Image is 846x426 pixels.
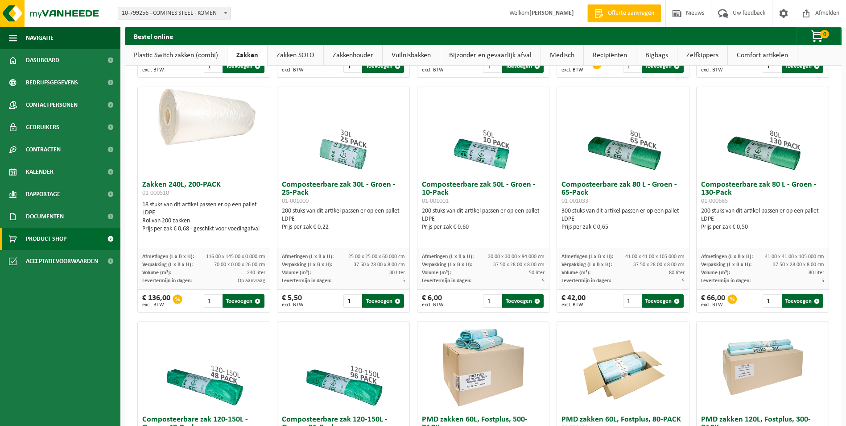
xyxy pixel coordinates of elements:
span: 70.00 x 0.00 x 26.00 cm [214,262,265,267]
span: 5 [821,278,824,284]
div: LDPE [282,215,405,223]
button: Toevoegen [782,294,823,308]
div: LDPE [701,215,824,223]
a: Recipiënten [584,45,636,66]
span: 25.00 x 25.00 x 60.000 cm [348,254,405,259]
div: Rol van 200 zakken [142,217,265,225]
input: 1 [204,294,222,308]
div: € 5,50 [282,294,304,308]
span: 5 [542,278,545,284]
a: Zakken SOLO [268,45,323,66]
div: € 42,00 [561,294,586,308]
span: Verpakking (L x B x H): [142,262,193,267]
span: Verpakking (L x B x H): [701,262,751,267]
span: Navigatie [26,27,54,49]
span: Op aanvraag [238,278,265,284]
span: Levertermijn in dagen: [561,278,611,284]
div: € 136,00 [142,294,170,308]
span: Verpakking (L x B x H): [282,262,332,267]
span: excl. BTW [282,67,306,73]
h3: Composteerbare zak 50L - Groen - 10-Pack [422,181,545,205]
span: excl. BTW [142,302,170,308]
span: 80 liter [809,270,824,276]
img: 01-000497 [718,322,807,411]
span: 37.50 x 28.00 x 8.00 cm [354,262,405,267]
span: excl. BTW [282,302,304,308]
button: 0 [796,27,841,45]
input: 1 [483,294,501,308]
span: Afmetingen (L x B x H): [561,254,613,259]
span: 41.00 x 41.00 x 105.000 cm [625,254,685,259]
span: 80 liter [669,270,685,276]
span: excl. BTW [561,302,586,308]
span: Volume (m³): [701,270,730,276]
div: € 56,00 [142,59,166,73]
h3: Composteerbare zak 80 L - Groen - 130-Pack [701,181,824,205]
div: Prijs per zak € 0,60 [422,223,545,231]
span: 41.00 x 41.00 x 105.000 cm [765,254,824,259]
span: 01-001001 [422,198,449,205]
button: Toevoegen [502,294,544,308]
span: Gebruikers [26,116,59,138]
button: Toevoegen [223,294,264,308]
div: € 75,00 [701,59,725,73]
a: Medisch [541,45,583,66]
div: € 76,00 [282,59,306,73]
div: € 6,00 [422,294,444,308]
span: excl. BTW [701,302,725,308]
span: 01-000510 [142,190,169,196]
img: 01-001001 [438,87,528,176]
span: 10-799256 - COMINES STEEL - KOMEN [118,7,231,20]
input: 1 [343,294,361,308]
span: 37.50 x 28.00 x 8.00 cm [493,262,545,267]
a: Bigbags [636,45,677,66]
h3: Composteerbare zak 30L - Groen - 25-Pack [282,181,405,205]
span: Bedrijfsgegevens [26,71,78,94]
input: 1 [763,294,780,308]
span: Levertermijn in dagen: [701,278,751,284]
div: Prijs per zak € 0,22 [282,223,405,231]
span: excl. BTW [561,67,590,73]
span: 01-000685 [701,198,728,205]
span: excl. BTW [701,67,725,73]
img: 01-001033 [578,87,668,176]
span: Documenten [26,205,64,228]
span: 50 liter [529,270,545,276]
span: Afmetingen (L x B x H): [282,254,334,259]
a: Vuilnisbakken [383,45,440,66]
span: 5 [682,278,685,284]
span: 30.00 x 30.00 x 94.000 cm [488,254,545,259]
span: Rapportage [26,183,60,205]
span: Contactpersonen [26,94,78,116]
span: Volume (m³): [422,270,451,276]
span: Verpakking (L x B x H): [561,262,612,267]
span: Levertermijn in dagen: [422,278,471,284]
input: 1 [623,294,641,308]
h2: Bestel online [125,27,182,45]
div: 300 stuks van dit artikel passen er op een pallet [561,207,685,231]
span: 10-799256 - COMINES STEEL - KOMEN [118,7,230,20]
img: 01-000685 [718,87,807,176]
div: LDPE [142,209,265,217]
span: 5 [402,278,405,284]
span: Volume (m³): [142,270,171,276]
div: Prijs per zak € 0,68 - geschikt voor voedingafval [142,225,265,233]
div: € 116,00 [561,59,590,73]
div: 200 stuks van dit artikel passen er op een pallet [422,207,545,231]
span: excl. BTW [142,67,166,73]
span: Acceptatievoorwaarden [26,250,98,272]
img: 01-000492 [578,322,668,411]
span: excl. BTW [422,302,444,308]
input: 1 [343,59,361,73]
a: Plastic Switch zakken (combi) [125,45,227,66]
input: 1 [763,59,780,73]
img: 01-000510 [138,87,270,153]
div: € 66,00 [701,294,725,308]
button: Toevoegen [223,59,264,73]
div: € 64,00 [422,59,446,73]
img: 01-000686 [299,322,388,411]
button: Toevoegen [642,59,683,73]
a: Zakken [227,45,267,66]
span: 01-001000 [282,198,309,205]
span: Levertermijn in dagen: [282,278,331,284]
